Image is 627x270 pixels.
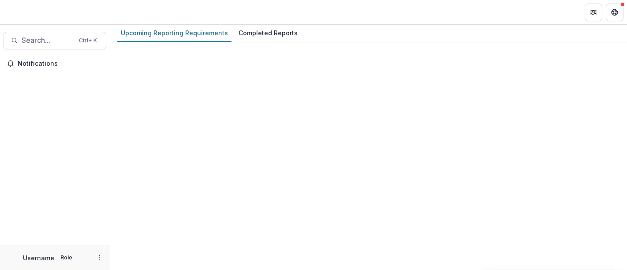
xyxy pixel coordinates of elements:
[235,26,301,39] div: Completed Reports
[235,25,301,42] a: Completed Reports
[23,253,54,262] p: Username
[606,4,623,21] button: Get Help
[94,252,104,263] button: More
[22,36,74,45] span: Search...
[585,4,602,21] button: Partners
[77,36,99,45] div: Ctrl + K
[4,32,106,49] button: Search...
[58,254,75,262] p: Role
[117,26,231,39] div: Upcoming Reporting Requirements
[117,25,231,42] a: Upcoming Reporting Requirements
[18,60,103,67] span: Notifications
[4,56,106,71] button: Notifications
